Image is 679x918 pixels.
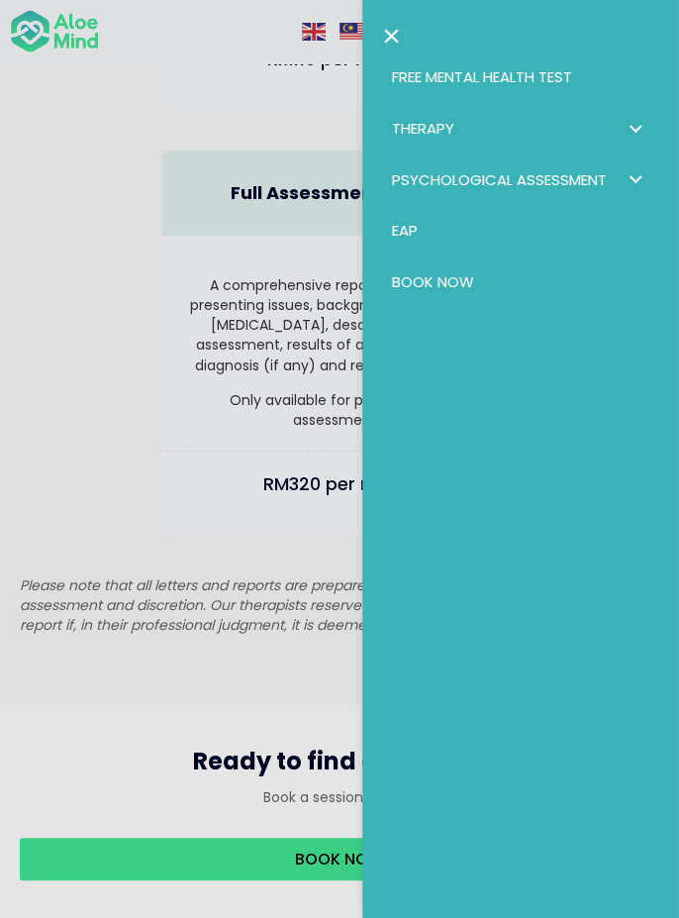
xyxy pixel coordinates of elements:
[382,51,659,103] a: Free Mental Health Test
[621,114,649,143] span: Therapy: submenu
[382,103,659,154] a: TherapyTherapy: submenu
[392,118,454,139] span: Therapy
[382,205,659,256] a: EAP
[392,220,418,241] span: EAP
[621,165,649,194] span: Psychological assessment: submenu
[392,66,572,87] span: Free Mental Health Test
[392,271,474,292] span: Book Now
[382,256,659,308] a: Book Now
[382,154,659,206] a: Psychological assessmentPsychological assessment: submenu
[392,169,607,190] span: Psychological assessment
[382,20,401,51] a: Close the menu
